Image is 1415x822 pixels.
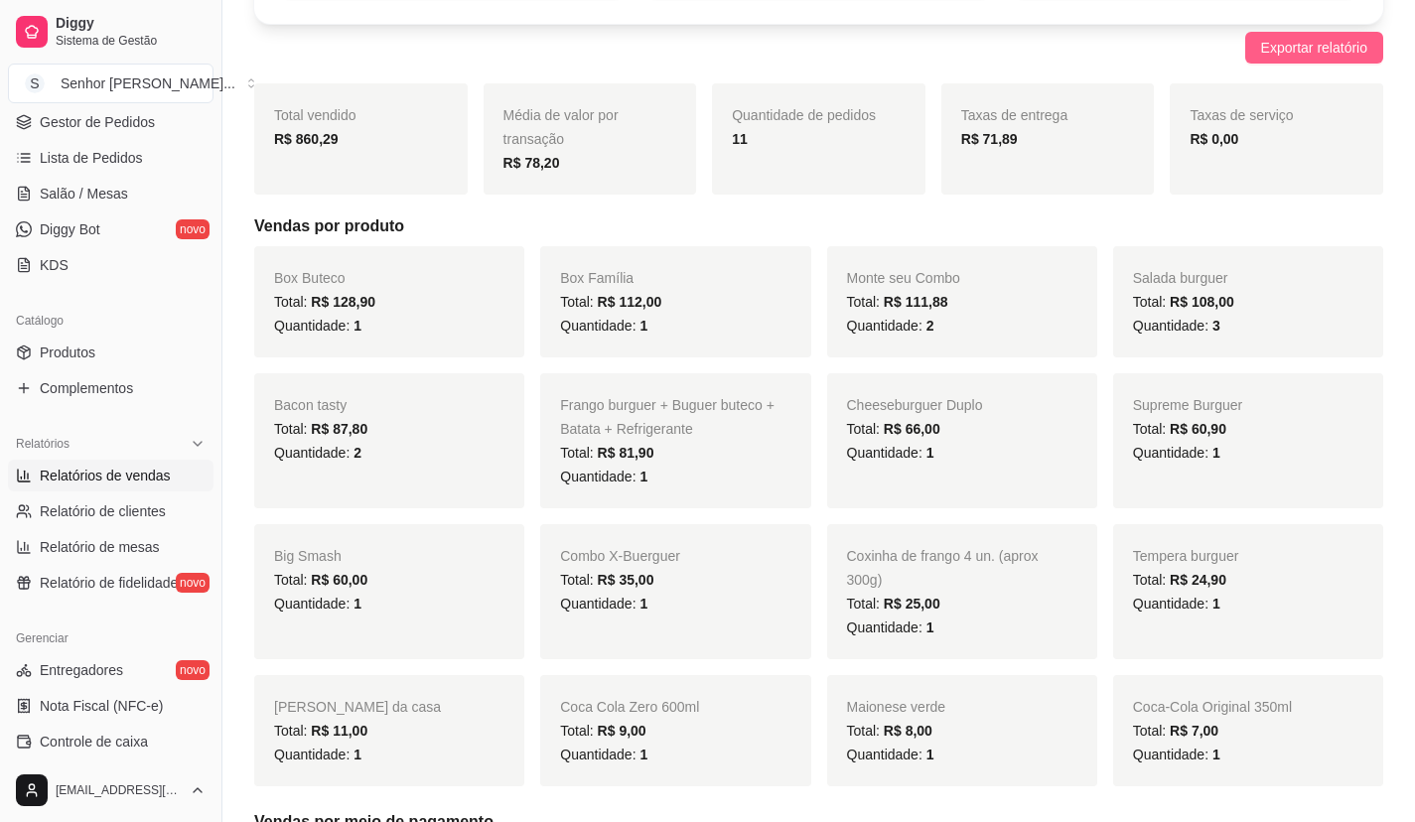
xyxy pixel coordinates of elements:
span: Quantidade: [847,445,934,461]
span: Total vendido [274,107,356,123]
span: Total: [847,294,948,310]
a: DiggySistema de Gestão [8,8,213,56]
span: R$ 111,88 [884,294,948,310]
span: Quantidade: [560,318,647,334]
span: Taxas de serviço [1190,107,1293,123]
span: Diggy Bot [40,219,100,239]
span: 1 [354,318,361,334]
span: Total: [274,294,375,310]
span: 2 [354,445,361,461]
span: Nota Fiscal (NFC-e) [40,696,163,716]
span: 1 [639,318,647,334]
span: R$ 87,80 [311,421,367,437]
span: Total: [560,723,645,739]
span: 1 [639,596,647,612]
span: Quantidade: [274,596,361,612]
a: Relatório de mesas [8,531,213,563]
span: Quantidade: [560,747,647,762]
span: Quantidade: [1133,318,1220,334]
strong: R$ 860,29 [274,131,339,147]
span: Total: [560,572,653,588]
span: Diggy [56,15,206,33]
span: Lista de Pedidos [40,148,143,168]
span: Big Smash [274,548,342,564]
span: Gestor de Pedidos [40,112,155,132]
a: Relatório de clientes [8,495,213,527]
span: Quantidade de pedidos [732,107,876,123]
a: Complementos [8,372,213,404]
span: Relatórios [16,436,70,452]
span: Quantidade: [847,318,934,334]
span: R$ 128,90 [311,294,375,310]
span: Entregadores [40,660,123,680]
span: R$ 24,90 [1170,572,1226,588]
span: 1 [926,619,934,635]
span: Coca-Cola Original 350ml [1133,699,1292,715]
div: Gerenciar [8,622,213,654]
span: 1 [1212,445,1220,461]
a: Diggy Botnovo [8,213,213,245]
span: Controle de caixa [40,732,148,752]
a: KDS [8,249,213,281]
span: Tempera burguer [1133,548,1239,564]
span: Combo X-Buerguer [560,548,680,564]
span: 1 [926,445,934,461]
span: Salão / Mesas [40,184,128,204]
span: 1 [926,747,934,762]
span: R$ 60,00 [311,572,367,588]
span: Total: [274,572,367,588]
span: Complementos [40,378,133,398]
a: Nota Fiscal (NFC-e) [8,690,213,722]
span: 1 [639,747,647,762]
span: Coca Cola Zero 600ml [560,699,699,715]
span: Total: [274,421,367,437]
span: Quantidade: [274,445,361,461]
span: R$ 81,90 [598,445,654,461]
strong: R$ 71,89 [961,131,1018,147]
strong: R$ 0,00 [1190,131,1238,147]
span: Quantidade: [274,747,361,762]
span: Relatórios de vendas [40,466,171,485]
span: Produtos [40,342,95,362]
span: Taxas de entrega [961,107,1067,123]
span: Box Família [560,270,634,286]
span: Total: [274,723,367,739]
span: Total: [560,445,653,461]
div: Catálogo [8,305,213,337]
span: [PERSON_NAME] da casa [274,699,441,715]
span: R$ 25,00 [884,596,940,612]
span: Total: [847,421,940,437]
span: 1 [639,469,647,484]
span: Relatório de clientes [40,501,166,521]
span: R$ 35,00 [598,572,654,588]
span: R$ 11,00 [311,723,367,739]
button: Exportar relatório [1245,32,1383,64]
span: Bacon tasty [274,397,347,413]
span: Relatório de mesas [40,537,160,557]
span: Quantidade: [847,747,934,762]
button: [EMAIL_ADDRESS][DOMAIN_NAME] [8,766,213,814]
span: Frango burguer + Buguer buteco + Batata + Refrigerante [560,397,775,437]
span: Média de valor por transação [503,107,619,147]
span: Quantidade: [560,469,647,484]
span: Sistema de Gestão [56,33,206,49]
span: R$ 66,00 [884,421,940,437]
span: Exportar relatório [1261,37,1367,59]
span: Total: [847,723,932,739]
span: R$ 8,00 [884,723,932,739]
span: R$ 108,00 [1170,294,1234,310]
strong: 11 [732,131,748,147]
span: Total: [1133,572,1226,588]
span: Total: [1133,294,1234,310]
span: Total: [1133,421,1226,437]
span: Cheeseburguer Duplo [847,397,983,413]
span: Total: [847,596,940,612]
button: Select a team [8,64,213,103]
span: 1 [354,596,361,612]
span: Salada burguer [1133,270,1228,286]
span: Quantidade: [560,596,647,612]
span: Monte seu Combo [847,270,960,286]
span: Quantidade: [1133,596,1220,612]
span: Coxinha de frango 4 un. (aprox 300g) [847,548,1039,588]
span: Relatório de fidelidade [40,573,178,593]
